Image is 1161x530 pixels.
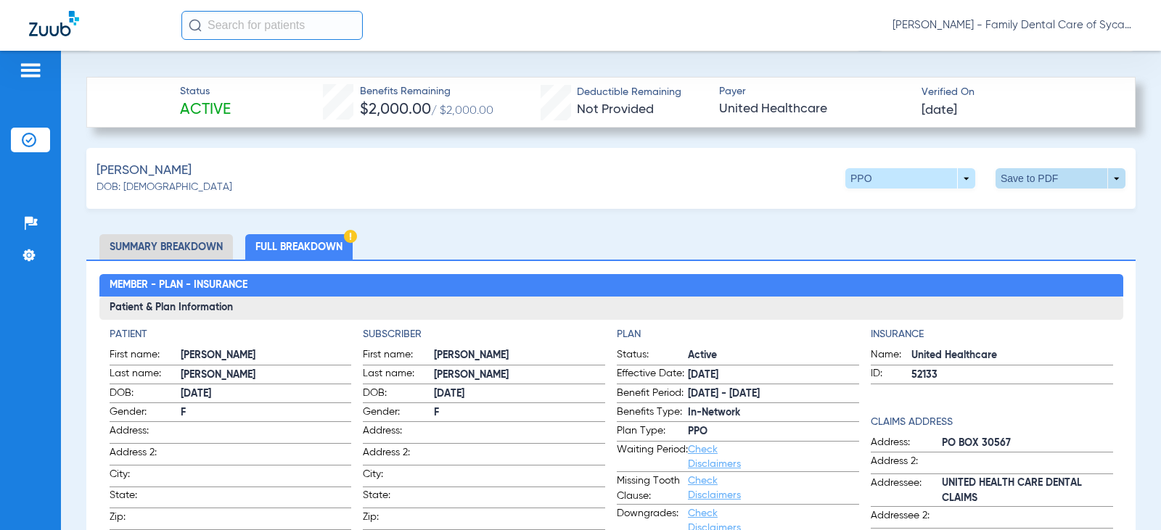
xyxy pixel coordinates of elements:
span: [PERSON_NAME] [434,368,605,383]
a: Check Disclaimers [688,476,741,500]
span: Active [180,100,231,120]
span: State: [110,488,181,508]
span: City: [363,467,434,486]
span: First name: [363,347,434,365]
span: United Healthcare [911,348,1113,363]
h4: Plan [617,327,859,342]
span: Plan Type: [617,423,688,441]
h4: Subscriber [363,327,605,342]
span: PO BOX 30567 [942,436,1113,451]
span: Effective Date: [617,366,688,384]
img: Hazard [344,230,357,243]
span: United Healthcare [719,100,909,118]
span: Zip: [363,510,434,529]
span: Status: [617,347,688,365]
span: Verified On [922,85,1112,100]
span: Address: [110,423,181,443]
span: DOB: [363,386,434,403]
h4: Insurance [871,327,1113,342]
span: Status [180,84,231,99]
span: Addressee: [871,476,942,506]
span: [DATE] [688,368,859,383]
span: Zip: [110,510,181,529]
h4: Claims Address [871,415,1113,430]
span: Last name: [110,366,181,384]
span: Address 2: [110,445,181,465]
span: Address 2: [363,445,434,465]
span: [DATE] [922,102,957,120]
span: Not Provided [577,103,654,116]
h3: Patient & Plan Information [99,297,1123,320]
img: Search Icon [189,19,202,32]
span: In-Network [688,405,859,421]
span: / $2,000.00 [431,105,493,117]
span: Benefits Remaining [360,84,493,99]
li: Summary Breakdown [99,234,233,260]
span: [DATE] - [DATE] [688,386,859,402]
li: Full Breakdown [245,234,353,260]
span: Payer [719,84,909,99]
img: Zuub Logo [29,11,79,36]
span: Active [688,348,859,363]
span: [PERSON_NAME] [434,348,605,363]
h2: Member - Plan - Insurance [99,274,1123,297]
span: Waiting Period: [617,442,688,471]
span: DOB: [110,386,181,403]
a: Check Disclaimers [688,444,741,469]
span: [PERSON_NAME] [181,348,352,363]
span: Address: [363,423,434,443]
span: Addressee 2: [871,508,942,528]
span: ID: [871,366,911,384]
span: First name: [110,347,181,365]
button: PPO [845,168,975,189]
span: 52133 [911,368,1113,383]
span: [DATE] [434,386,605,402]
span: Missing Tooth Clause: [617,473,688,504]
span: Deductible Remaining [577,85,681,100]
h4: Patient [110,327,352,342]
span: F [181,405,352,421]
span: Address 2: [871,454,942,473]
input: Search for patients [181,11,363,40]
span: [DATE] [181,386,352,402]
span: UNITED HEALTH CARE DENTAL CLAIMS [942,476,1113,506]
img: hamburger-icon [19,62,42,79]
span: PPO [688,424,859,439]
span: State: [363,488,434,508]
span: [PERSON_NAME] [181,368,352,383]
span: Gender: [110,405,181,422]
span: Benefit Period: [617,386,688,403]
span: DOB: [DEMOGRAPHIC_DATA] [97,180,232,195]
span: F [434,405,605,421]
span: Gender: [363,405,434,422]
span: Last name: [363,366,434,384]
span: [PERSON_NAME] [97,162,192,180]
span: Name: [871,347,911,365]
button: Save to PDF [996,168,1125,189]
span: Benefits Type: [617,405,688,422]
span: Address: [871,435,942,452]
span: $2,000.00 [360,102,431,117]
span: City: [110,467,181,486]
span: [PERSON_NAME] - Family Dental Care of Sycamore [893,18,1132,33]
